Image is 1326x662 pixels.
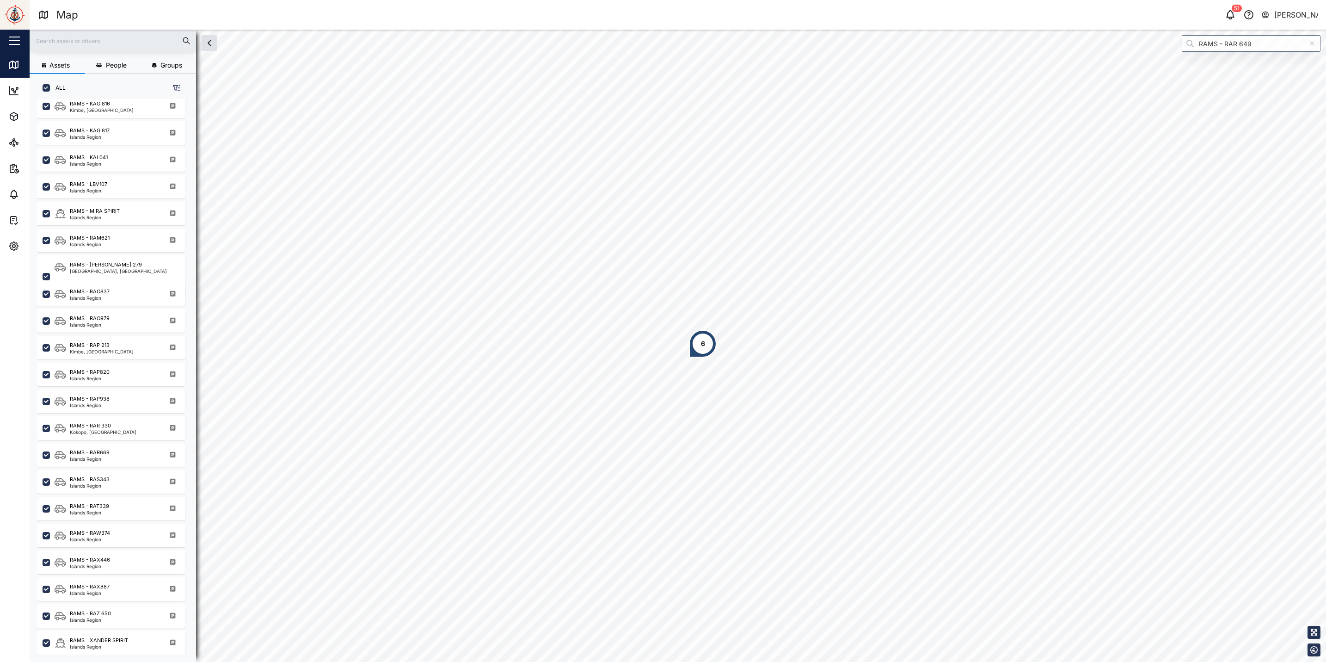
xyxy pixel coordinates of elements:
[30,30,1326,662] canvas: Map
[701,339,705,349] div: 6
[70,315,110,322] div: RAMS - RAO979
[70,288,110,296] div: RAMS - RAO837
[1261,8,1319,21] button: [PERSON_NAME]
[70,403,110,408] div: Islands Region
[1274,9,1319,21] div: [PERSON_NAME]
[70,180,107,188] div: RAMS - LBV107
[5,5,25,25] img: Main Logo
[70,610,111,618] div: RAMS - RAZ 650
[24,137,46,148] div: Sites
[70,591,110,595] div: Islands Region
[70,188,107,193] div: Islands Region
[70,127,110,135] div: RAMS - KAG 817
[689,330,717,358] div: Map marker
[70,161,108,166] div: Islands Region
[24,60,45,70] div: Map
[35,34,190,48] input: Search assets or drivers
[70,341,110,349] div: RAMS - RAP 213
[70,349,134,354] div: Kimbe, [GEOGRAPHIC_DATA]
[70,556,110,564] div: RAMS - RAX446
[70,154,108,161] div: RAMS - KAI 041
[70,476,110,483] div: RAMS - RAS343
[70,583,110,591] div: RAMS - RAX887
[70,376,110,381] div: Islands Region
[70,529,110,537] div: RAMS - RAW374
[70,322,110,327] div: Islands Region
[70,430,136,434] div: Kokopo, [GEOGRAPHIC_DATA]
[70,510,109,515] div: Islands Region
[70,100,110,108] div: RAMS - KAG 816
[24,163,55,173] div: Reports
[1182,35,1320,52] input: Search by People, Asset, Geozone or Place
[70,537,110,542] div: Islands Region
[70,637,128,644] div: RAMS - XANDER SPIRIT
[70,618,111,622] div: Islands Region
[106,62,127,68] span: People
[70,108,134,112] div: Kimbe, [GEOGRAPHIC_DATA]
[70,135,110,139] div: Islands Region
[56,7,78,23] div: Map
[24,111,53,122] div: Assets
[24,215,49,225] div: Tasks
[70,207,120,215] div: RAMS - MIRA SPIRIT
[70,261,142,269] div: RAMS - [PERSON_NAME] 279
[70,422,111,430] div: RAMS - RAR 330
[70,296,110,300] div: Islands Region
[24,189,53,199] div: Alarms
[70,644,128,649] div: Islands Region
[70,564,110,569] div: Islands Region
[49,62,70,68] span: Assets
[70,457,110,461] div: Islands Region
[50,84,66,92] label: ALL
[24,241,57,251] div: Settings
[160,62,182,68] span: Groups
[37,99,196,655] div: grid
[70,449,110,457] div: RAMS - RAR669
[70,502,109,510] div: RAMS - RAT339
[70,215,120,220] div: Islands Region
[70,395,110,403] div: RAMS - RAP938
[24,86,66,96] div: Dashboard
[70,234,110,242] div: RAMS - RAM621
[1232,5,1242,12] div: 51
[70,242,110,247] div: Islands Region
[70,269,167,273] div: [GEOGRAPHIC_DATA], [GEOGRAPHIC_DATA]
[70,368,110,376] div: RAMS - RAP820
[70,483,110,488] div: Islands Region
